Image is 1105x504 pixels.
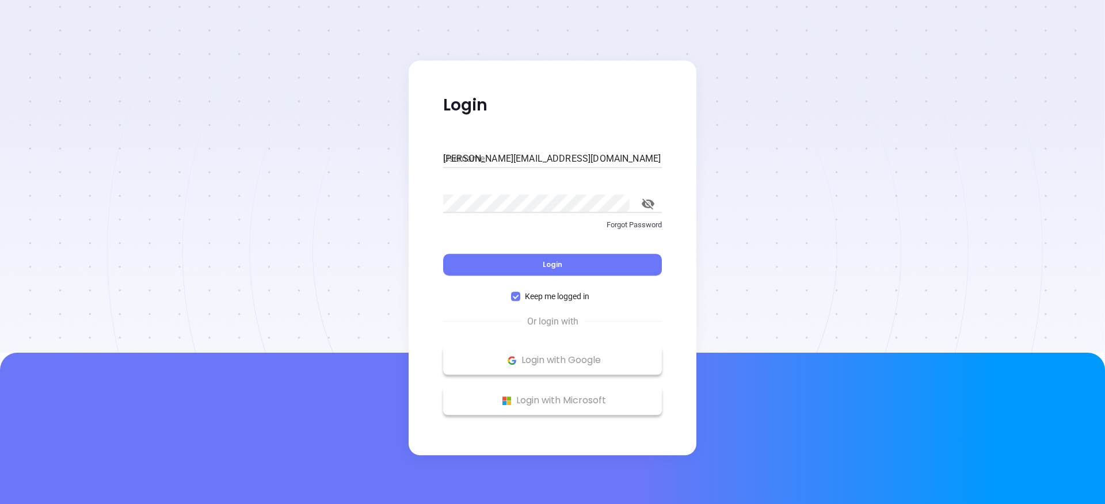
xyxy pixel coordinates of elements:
[520,290,594,303] span: Keep me logged in
[443,219,662,240] a: Forgot Password
[443,254,662,276] button: Login
[443,346,662,375] button: Google Logo Login with Google
[505,353,519,368] img: Google Logo
[500,394,514,408] img: Microsoft Logo
[449,392,656,409] p: Login with Microsoft
[443,95,662,116] p: Login
[443,386,662,415] button: Microsoft Logo Login with Microsoft
[543,259,562,269] span: Login
[449,352,656,369] p: Login with Google
[443,219,662,231] p: Forgot Password
[521,315,584,329] span: Or login with
[634,190,662,217] button: toggle password visibility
